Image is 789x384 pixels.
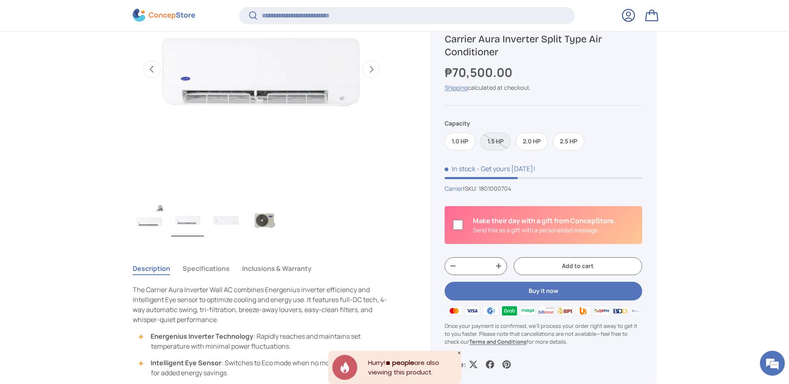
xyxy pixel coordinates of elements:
[133,259,170,278] button: Description
[133,285,391,325] p: The Carrier Aura Inverter Wall AC combines Energenius inverter efficiency and Intelligent Eye sen...
[500,305,518,317] img: grabpay
[445,64,514,81] strong: ₱70,500.00
[133,9,195,22] img: ConcepStore
[248,203,280,236] img: Carrier Aura Inverter Split Type Air Conditioner
[445,282,642,300] button: Buy it now
[445,164,475,173] span: In stock
[463,185,511,192] span: |
[519,305,537,317] img: maya
[482,305,500,317] img: gcash
[151,358,221,367] strong: Intelligent Eye Sensor
[445,322,642,346] p: Once your payment is confirmed, we'll process your order right away to get it to you faster. Plea...
[457,351,461,355] div: Close
[537,305,555,317] img: billease
[469,338,527,346] a: Terms and Conditions
[611,305,629,317] img: bdo
[445,119,470,128] legend: Capacity
[141,358,391,378] li: : Switches to Eco mode when no movement is detected for added energy savings.
[477,164,535,173] p: - Get yours [DATE]!
[242,259,312,278] button: Inclusions & Warranty
[445,84,642,92] div: calculated at checkout.
[4,227,158,256] textarea: Type your message and hit 'Enter'
[465,185,477,192] span: SKU:
[133,203,166,236] img: Carrier Aura Inverter Split Type Air Conditioner
[445,305,463,317] img: master
[479,185,511,192] span: 1801000704
[151,332,253,341] strong: Energenius Inverter Technology
[445,185,463,192] a: Carrier
[171,203,204,236] img: Carrier Aura Inverter Split Type Air Conditioner
[453,220,463,230] input: Is this a gift?
[473,216,616,234] div: Is this a gift?
[463,305,482,317] img: visa
[48,105,115,189] span: We're online!
[136,4,156,24] div: Minimize live chat window
[445,33,642,59] h1: Carrier Aura Inverter Split Type Air Conditioner
[514,257,642,275] button: Add to cart
[445,84,467,92] a: Shipping
[210,203,242,236] img: Carrier Aura Inverter Split Type Air Conditioner
[141,331,391,351] li: : Rapidly reaches and maintains set temperature with minimal power fluctuations.
[629,305,648,317] img: metrobank
[43,47,140,57] div: Chat with us now
[556,305,574,317] img: bpi
[183,259,230,278] button: Specifications
[574,305,592,317] img: ubp
[592,305,611,317] img: qrph
[480,133,511,150] label: Sold out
